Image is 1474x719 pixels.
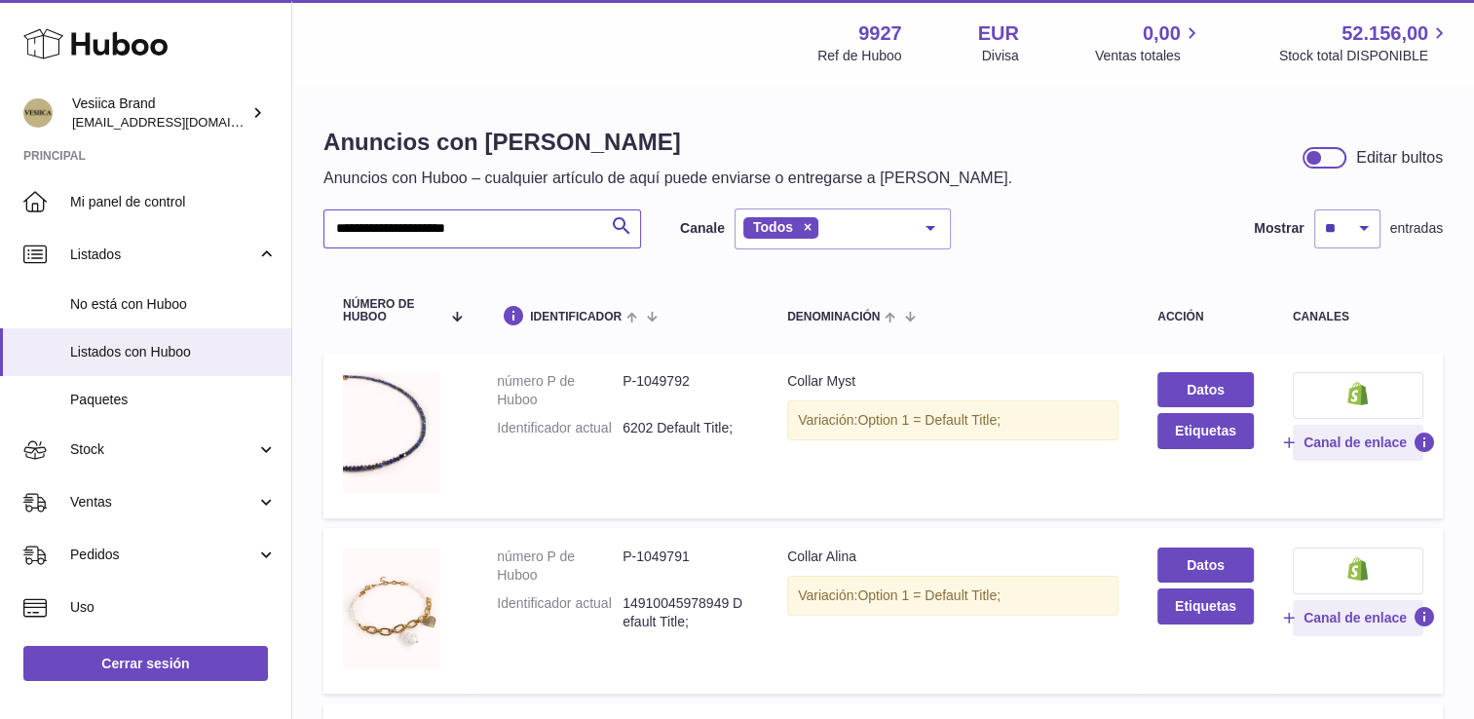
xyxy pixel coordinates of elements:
div: canales [1293,311,1423,323]
div: Variación: [787,576,1118,616]
span: Todos [753,219,793,235]
span: Ventas [70,493,256,511]
span: Listados con Huboo [70,343,277,361]
img: Collar Alina [343,548,440,669]
dd: P-1049792 [623,372,748,409]
span: Paquetes [70,391,277,409]
img: shopify-small.png [1347,382,1368,405]
label: Canale [680,219,725,238]
div: Divisa [982,47,1019,65]
dd: P-1049791 [623,548,748,585]
span: Option 1 = Default Title; [857,412,1001,428]
dt: número P de Huboo [497,548,623,585]
span: entradas [1390,219,1443,238]
dd: 6202 Default Title; [623,419,748,437]
dt: Identificador actual [497,419,623,437]
span: Canal de enlace [1304,434,1407,451]
span: Listados [70,246,256,264]
span: Canal de enlace [1304,609,1407,626]
img: Collar Myst [343,372,440,494]
div: Vesiica Brand [72,95,247,132]
p: Anuncios con Huboo – cualquier artículo de aquí puede enviarse o entregarse a [PERSON_NAME]. [323,168,1012,189]
a: Datos [1157,548,1254,583]
button: Etiquetas [1157,413,1254,448]
img: shopify-small.png [1347,557,1368,581]
span: Option 1 = Default Title; [857,587,1001,603]
dt: número P de Huboo [497,372,623,409]
h1: Anuncios con [PERSON_NAME] [323,127,1012,158]
span: Mi panel de control [70,193,277,211]
span: Uso [70,598,277,617]
span: denominación [787,311,880,323]
dt: Identificador actual [497,594,623,631]
a: 0,00 Ventas totales [1095,20,1203,65]
dd: 14910045978949 Default Title; [623,594,748,631]
div: acción [1157,311,1254,323]
span: 0,00 [1143,20,1181,47]
span: 52.156,00 [1342,20,1428,47]
span: Stock total DISPONIBLE [1279,47,1451,65]
span: número de Huboo [343,298,441,323]
a: Cerrar sesión [23,646,268,681]
div: Variación: [787,400,1118,440]
div: Collar Myst [787,372,1118,391]
img: logistic@vesiica.com [23,98,53,128]
div: Collar Alina [787,548,1118,566]
button: Canal de enlace [1293,425,1423,460]
button: Canal de enlace [1293,600,1423,635]
span: identificador [530,311,622,323]
div: Editar bultos [1356,147,1443,169]
span: [EMAIL_ADDRESS][DOMAIN_NAME] [72,114,286,130]
label: Mostrar [1254,219,1304,238]
span: No está con Huboo [70,295,277,314]
div: Ref de Huboo [817,47,901,65]
strong: EUR [978,20,1019,47]
span: Ventas totales [1095,47,1203,65]
strong: 9927 [858,20,902,47]
a: Datos [1157,372,1254,407]
a: 52.156,00 Stock total DISPONIBLE [1279,20,1451,65]
span: Stock [70,440,256,459]
button: Etiquetas [1157,588,1254,624]
span: Pedidos [70,546,256,564]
